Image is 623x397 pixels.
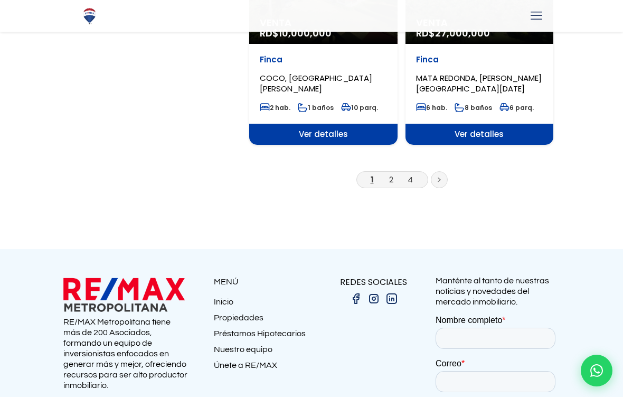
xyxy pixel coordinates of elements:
p: RE/MAX Metropolitana tiene más de 200 Asociados, formando un equipo de inversionistas enfocados e... [63,317,187,391]
span: 10 parq. [341,103,378,112]
img: facebook.png [350,292,362,305]
span: Ver detalles [249,124,398,145]
img: remax metropolitana logo [63,275,185,314]
p: Finca [416,54,543,65]
a: 2 [389,174,393,185]
span: 10,000,000 [279,26,332,40]
span: 8 baños [455,103,492,112]
span: Ver detalles [405,124,554,145]
img: Logo de REMAX [80,7,99,25]
a: Propiedades [214,312,311,328]
a: Nuestro equipo [214,344,311,360]
span: 6 hab. [416,103,447,112]
span: 2 hab. [260,103,290,112]
span: RD$ [260,26,332,40]
p: Manténte al tanto de nuestras noticias y novedades del mercado inmobiliario. [436,275,560,307]
a: 1 [371,174,374,185]
p: MENÚ [214,275,311,289]
span: MATA REDONDA, [PERSON_NAME][GEOGRAPHIC_DATA][DATE] [416,72,542,94]
p: Finca [260,54,387,65]
p: REDES SOCIALES [311,275,436,289]
a: Préstamos Hipotecarios [214,328,311,344]
a: mobile menu [527,7,545,25]
a: Inicio [214,297,311,312]
a: Únete a RE/MAX [214,360,311,376]
span: 6 parq. [499,103,534,112]
a: 4 [408,174,413,185]
span: RD$ [416,26,490,40]
span: COCO, [GEOGRAPHIC_DATA][PERSON_NAME] [260,72,372,94]
span: 27,000,000 [435,26,490,40]
img: linkedin.png [385,292,398,305]
img: instagram.png [367,292,380,305]
span: 1 baños [298,103,334,112]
